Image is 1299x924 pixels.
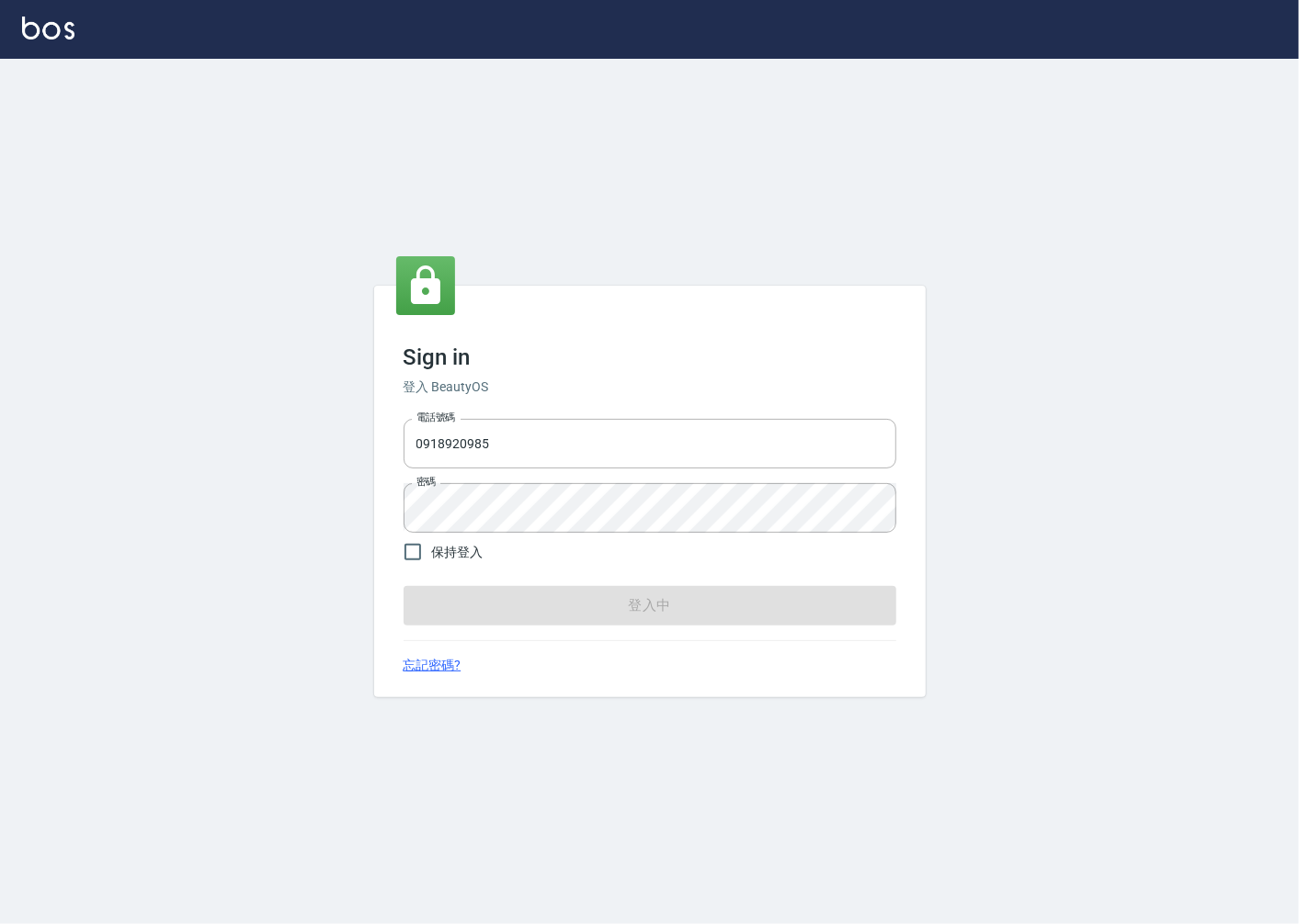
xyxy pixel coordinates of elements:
img: Logo [22,17,74,39]
span: 保持登入 [432,543,484,562]
label: 密碼 [416,475,436,489]
a: 忘記密碼? [404,656,461,675]
h6: 登入 BeautyOS [404,377,896,397]
h3: Sign in [404,344,896,370]
label: 電話號碼 [416,411,455,424]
